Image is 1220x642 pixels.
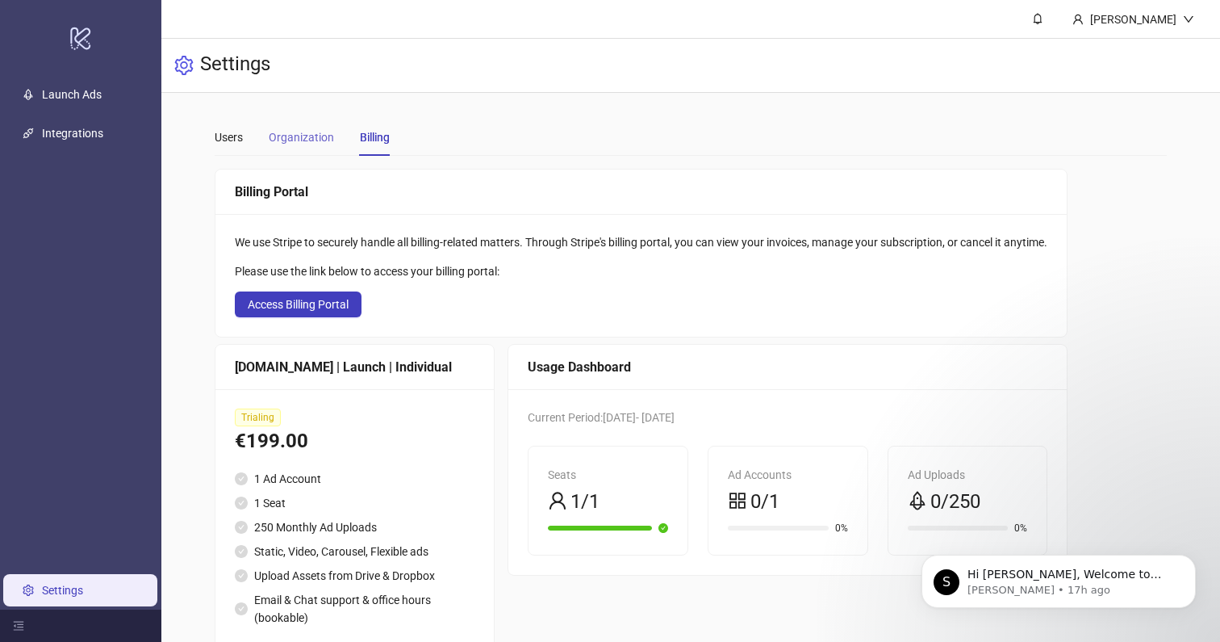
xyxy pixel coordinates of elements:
a: Launch Ads [42,88,102,101]
div: Ad Uploads [908,466,1028,484]
div: Organization [269,128,334,146]
h3: Settings [200,52,270,79]
div: Billing [360,128,390,146]
div: €199.00 [235,426,474,457]
span: check-circle [658,523,668,533]
span: menu-fold [13,620,24,632]
span: check-circle [235,569,248,582]
span: Trialing [235,409,281,426]
span: check-circle [235,602,248,615]
li: 1 Seat [235,494,474,512]
div: Usage Dashboard [528,357,1047,377]
span: check-circle [235,545,248,558]
span: check-circle [235,497,248,510]
span: check-circle [235,521,248,534]
iframe: Intercom notifications message [897,521,1220,634]
div: Seats [548,466,668,484]
div: [DOMAIN_NAME] | Launch | Individual [235,357,474,377]
div: Please use the link below to access your billing portal: [235,262,1047,280]
span: Access Billing Portal [248,298,349,311]
span: 0/250 [930,487,980,518]
span: appstore [728,491,747,510]
span: Current Period: [DATE] - [DATE] [528,411,675,424]
span: 0/1 [750,487,779,518]
div: [PERSON_NAME] [1084,10,1183,28]
a: Settings [42,584,83,597]
span: user [1072,14,1084,25]
button: Access Billing Portal [235,292,361,317]
span: down [1183,14,1194,25]
span: check-circle [235,472,248,485]
div: Billing Portal [235,182,1047,202]
span: setting [174,56,194,75]
span: 0% [835,523,848,533]
li: Static, Video, Carousel, Flexible ads [235,543,474,560]
span: user [548,491,567,510]
li: Email & Chat support & office hours (bookable) [235,591,474,627]
a: Integrations [42,127,103,140]
li: 1 Ad Account [235,470,474,488]
li: 250 Monthly Ad Uploads [235,518,474,536]
li: Upload Assets from Drive & Dropbox [235,567,474,585]
span: 1/1 [570,487,600,518]
div: We use Stripe to securely handle all billing-related matters. Through Stripe's billing portal, yo... [235,233,1047,251]
div: Ad Accounts [728,466,848,484]
span: rocket [908,491,927,510]
span: bell [1032,13,1043,24]
div: Users [215,128,243,146]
